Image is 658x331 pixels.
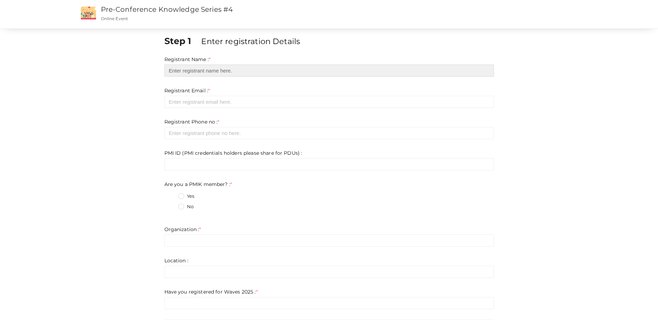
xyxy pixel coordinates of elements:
label: Organization : [164,226,201,233]
label: Are you a PMIK member? : [164,181,232,188]
label: PMI ID (PMI credentials holders please share for PDUs) : [164,150,302,156]
p: Online Event [101,16,430,22]
label: Registrant Name : [164,56,211,63]
label: Registrant Phone no : [164,118,220,125]
input: Enter registrant name here. [164,65,494,77]
label: Have you registered for Waves 2025 : [164,288,258,295]
label: Registrant Email : [164,87,210,94]
label: Location : [164,257,188,264]
input: Enter registrant email here. [164,96,494,108]
img: event2.png [81,7,96,19]
a: Pre-Conference Knowledge Series #4 [101,5,233,14]
input: Enter registrant phone no here. [164,127,494,139]
label: No [178,203,194,210]
label: Yes [178,193,194,200]
label: Step 1 [164,35,200,47]
label: Enter registration Details [201,36,300,47]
